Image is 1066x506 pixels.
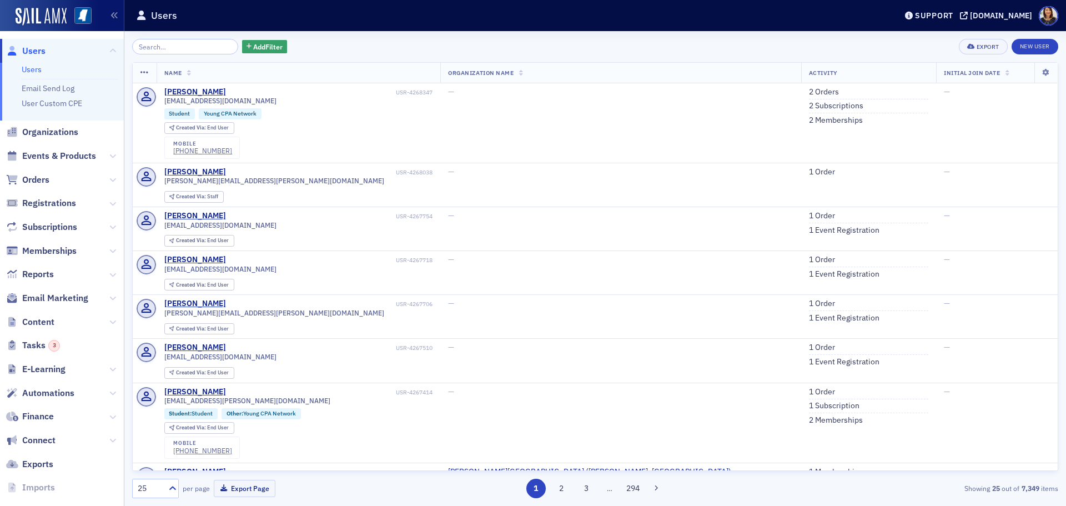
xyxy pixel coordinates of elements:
[164,397,330,405] span: [EMAIL_ADDRESS][PERSON_NAME][DOMAIN_NAME]
[228,469,433,476] div: USR-4267319
[944,467,950,477] span: —
[222,408,301,419] div: Other:
[74,7,92,24] img: SailAMX
[22,197,76,209] span: Registrations
[22,339,60,352] span: Tasks
[176,193,207,200] span: Created Via :
[164,191,224,203] div: Created Via: Staff
[164,255,226,265] div: [PERSON_NAME]
[22,98,82,108] a: User Custom CPE
[228,89,433,96] div: USR-4268347
[48,340,60,352] div: 3
[164,387,226,397] a: [PERSON_NAME]
[132,39,238,54] input: Search…
[22,410,54,423] span: Finance
[944,211,950,221] span: —
[448,254,454,264] span: —
[757,483,1058,493] div: Showing out of items
[809,387,835,397] a: 1 Order
[228,257,433,264] div: USR-4267718
[227,410,296,417] a: Other:Young CPA Network
[6,292,88,304] a: Email Marketing
[448,167,454,177] span: —
[6,150,96,162] a: Events & Products
[809,313,879,323] a: 1 Event Registration
[809,357,879,367] a: 1 Event Registration
[22,150,96,162] span: Events & Products
[16,8,67,26] img: SailAMX
[960,12,1036,19] button: [DOMAIN_NAME]
[22,83,74,93] a: Email Send Log
[809,269,879,279] a: 1 Event Registration
[944,69,1000,77] span: Initial Join Date
[623,479,643,498] button: 294
[183,483,210,493] label: per page
[448,467,731,477] span: Alcorn State University (Lorman, MS)
[138,483,162,494] div: 25
[164,408,218,419] div: Student:
[22,174,49,186] span: Orders
[809,226,879,236] a: 1 Event Registration
[176,370,229,376] div: End User
[164,87,226,97] a: [PERSON_NAME]
[22,363,66,375] span: E-Learning
[22,245,77,257] span: Memberships
[176,281,207,288] span: Created Via :
[6,482,55,494] a: Imports
[173,141,232,147] div: mobile
[944,167,950,177] span: —
[6,363,66,375] a: E-Learning
[809,467,859,477] a: 1 Membership
[448,387,454,397] span: —
[1019,483,1041,493] strong: 7,349
[164,467,226,477] a: [PERSON_NAME]
[1039,6,1058,26] span: Profile
[164,69,182,77] span: Name
[164,122,234,134] div: Created Via: End User
[228,389,433,396] div: USR-4267414
[22,434,56,447] span: Connect
[67,7,92,26] a: View Homepage
[253,42,283,52] span: Add Filter
[809,167,835,177] a: 1 Order
[228,300,433,308] div: USR-4267706
[448,69,514,77] span: Organization Name
[6,339,60,352] a: Tasks3
[809,211,835,221] a: 1 Order
[970,11,1032,21] div: [DOMAIN_NAME]
[809,343,835,353] a: 1 Order
[164,177,384,185] span: [PERSON_NAME][EMAIL_ADDRESS][PERSON_NAME][DOMAIN_NAME]
[809,415,863,425] a: 2 Memberships
[164,167,226,177] a: [PERSON_NAME]
[176,282,229,288] div: End User
[6,410,54,423] a: Finance
[809,255,835,265] a: 1 Order
[915,11,953,21] div: Support
[228,169,433,176] div: USR-4268038
[944,87,950,97] span: —
[164,299,226,309] div: [PERSON_NAME]
[448,342,454,352] span: —
[809,69,838,77] span: Activity
[551,479,571,498] button: 2
[173,447,232,455] a: [PHONE_NUMBER]
[1012,39,1058,54] a: New User
[176,369,207,376] span: Created Via :
[6,174,49,186] a: Orders
[22,482,55,494] span: Imports
[944,254,950,264] span: —
[22,268,54,280] span: Reports
[204,110,257,117] a: Young CPA Network
[6,245,77,257] a: Memberships
[151,9,177,22] h1: Users
[164,211,226,221] a: [PERSON_NAME]
[173,440,232,447] div: mobile
[6,458,53,470] a: Exports
[176,238,229,244] div: End User
[448,211,454,221] span: —
[176,124,207,131] span: Created Via :
[228,344,433,352] div: USR-4267510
